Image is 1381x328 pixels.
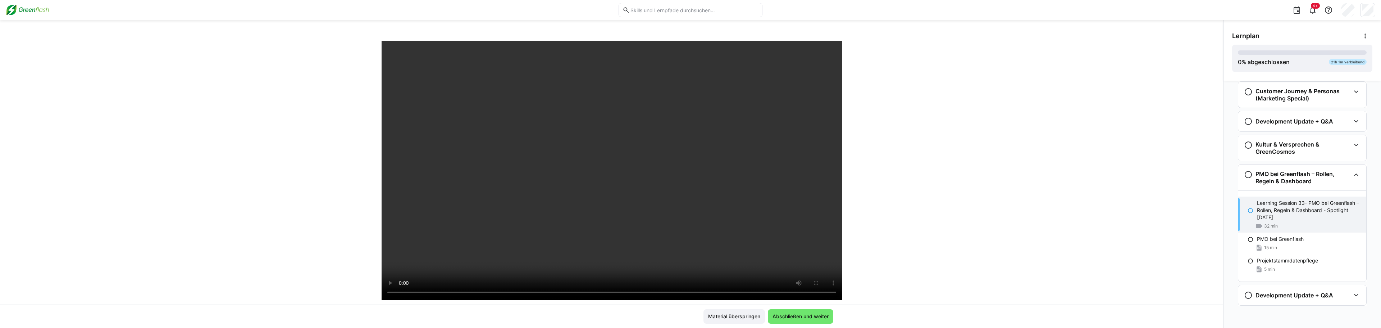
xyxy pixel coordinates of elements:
[1264,266,1275,272] span: 5 min
[707,313,761,320] span: Material überspringen
[1329,59,1367,65] div: 21h 1m verbleibend
[1255,292,1333,299] h3: Development Update + Q&A
[703,309,765,324] button: Material überspringen
[1264,223,1278,229] span: 32 min
[1255,87,1350,102] h3: Customer Journey & Personas (Marketing Special)
[1313,4,1318,8] span: 9+
[1232,32,1259,40] span: Lernplan
[1255,170,1350,185] h3: PMO bei Greenflash – Rollen, Regeln & Dashboard
[1255,118,1333,125] h3: Development Update + Q&A
[1238,58,1241,66] span: 0
[1257,199,1361,221] p: Learning Session 33- PMO bei Greenflash – Rollen, Regeln & Dashboard - Spotlight [DATE]
[1264,245,1277,251] span: 15 min
[630,7,758,13] input: Skills und Lernpfade durchsuchen…
[768,309,833,324] button: Abschließen und weiter
[1255,141,1350,155] h3: Kultur & Versprechen & GreenCosmos
[1257,257,1318,264] p: Projektstammdatenpflege
[771,313,830,320] span: Abschließen und weiter
[1238,58,1290,66] div: % abgeschlossen
[1257,235,1304,243] p: PMO bei Greenflash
